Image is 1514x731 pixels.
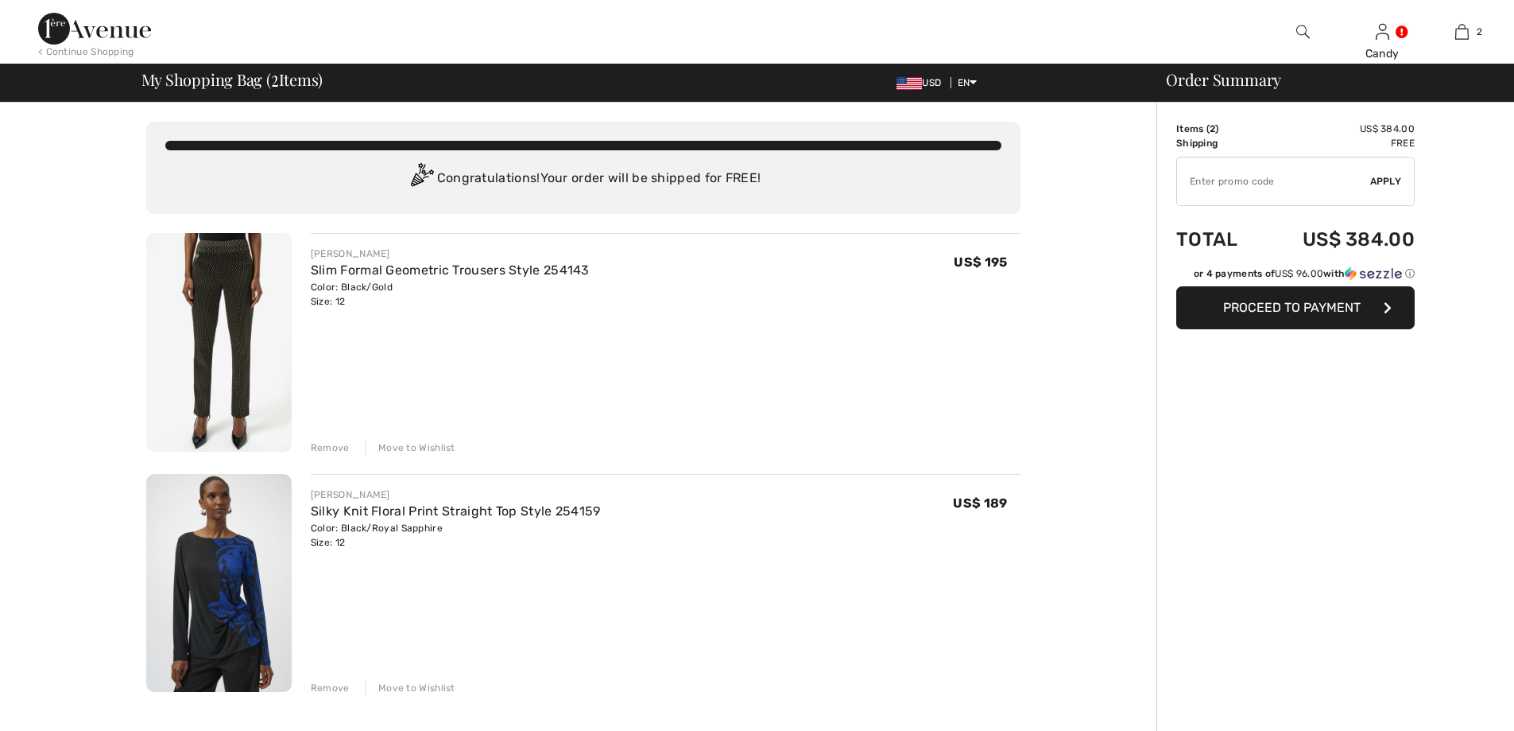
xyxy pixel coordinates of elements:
img: Slim Formal Geometric Trousers Style 254143 [146,233,292,452]
div: or 4 payments ofUS$ 96.00withSezzle Click to learn more about Sezzle [1176,266,1415,286]
td: US$ 384.00 [1260,212,1415,266]
div: Remove [311,441,350,455]
div: Color: Black/Royal Sapphire Size: 12 [311,521,601,550]
span: My Shopping Bag ( Items) [141,72,323,87]
span: 2 [1477,25,1482,39]
div: or 4 payments of with [1194,266,1415,281]
a: Slim Formal Geometric Trousers Style 254143 [311,262,590,278]
div: [PERSON_NAME] [311,247,590,261]
div: Congratulations! Your order will be shipped for FREE! [165,163,1001,195]
td: Items ( ) [1176,122,1260,136]
span: EN [958,77,978,88]
img: search the website [1296,22,1310,41]
div: Order Summary [1147,72,1504,87]
input: Promo code [1177,157,1370,205]
img: US Dollar [896,77,922,90]
div: Candy [1343,45,1421,62]
a: Sign In [1376,24,1389,39]
div: < Continue Shopping [38,45,134,59]
div: Remove [311,681,350,695]
span: Apply [1370,174,1402,189]
a: Silky Knit Floral Print Straight Top Style 254159 [311,504,601,519]
div: Color: Black/Gold Size: 12 [311,280,590,309]
img: My Bag [1455,22,1469,41]
span: Proceed to Payment [1223,300,1361,315]
div: Move to Wishlist [365,441,455,455]
a: 2 [1423,22,1500,41]
td: Total [1176,212,1260,266]
img: My Info [1376,22,1389,41]
span: USD [896,77,947,88]
td: Shipping [1176,136,1260,150]
span: US$ 195 [954,255,1007,270]
span: 2 [271,68,279,88]
span: 2 [1210,123,1215,134]
td: US$ 384.00 [1260,122,1415,136]
div: [PERSON_NAME] [311,488,601,502]
img: Sezzle [1345,266,1402,281]
img: Silky Knit Floral Print Straight Top Style 254159 [146,474,292,693]
img: 1ère Avenue [38,13,151,45]
img: Congratulation2.svg [405,163,437,195]
td: Free [1260,136,1415,150]
button: Proceed to Payment [1176,286,1415,329]
span: US$ 189 [953,496,1007,511]
span: US$ 96.00 [1275,268,1323,279]
div: Move to Wishlist [365,681,455,695]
